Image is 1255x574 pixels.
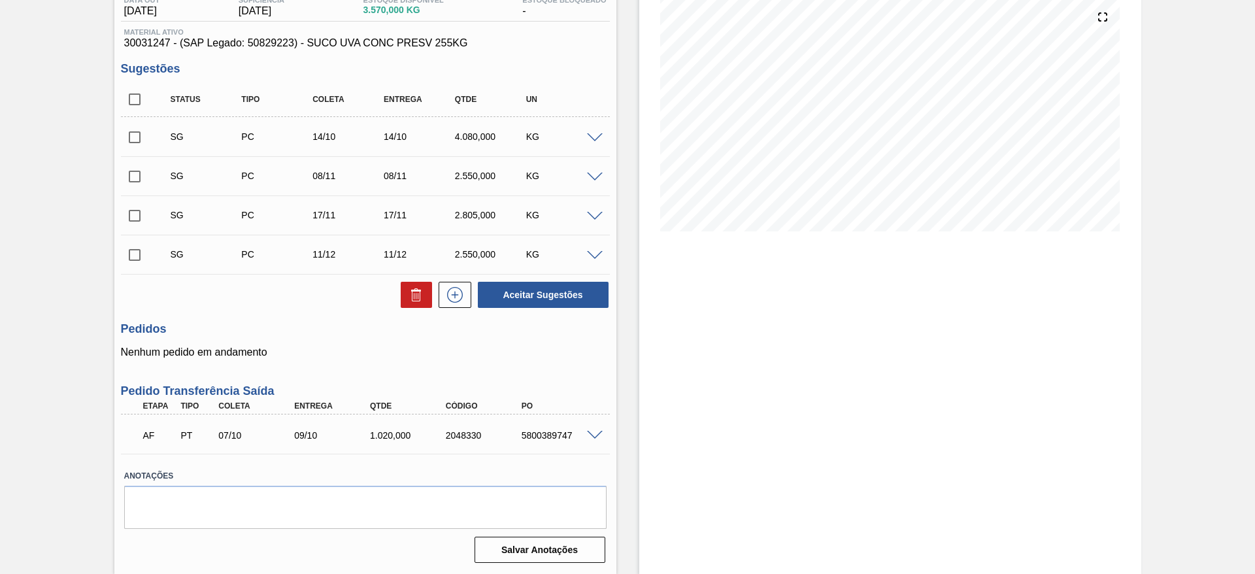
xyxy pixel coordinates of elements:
[215,401,300,411] div: Coleta
[291,401,376,411] div: Entrega
[167,171,246,181] div: Sugestão Criada
[452,171,531,181] div: 2.550,000
[177,401,216,411] div: Tipo
[140,421,179,450] div: Aguardando Faturamento
[523,249,602,260] div: KG
[452,131,531,142] div: 4.080,000
[177,430,216,441] div: Pedido de Transferência
[238,95,317,104] div: Tipo
[309,249,388,260] div: 11/12/2025
[443,430,527,441] div: 2048330
[518,401,603,411] div: PO
[394,282,432,308] div: Excluir Sugestões
[380,131,460,142] div: 14/10/2025
[523,210,602,220] div: KG
[518,430,603,441] div: 5800389747
[309,210,388,220] div: 17/11/2025
[238,131,317,142] div: Pedido de Compra
[124,5,160,17] span: [DATE]
[167,249,246,260] div: Sugestão Criada
[367,430,452,441] div: 1.020,000
[124,467,607,486] label: Anotações
[238,171,317,181] div: Pedido de Compra
[167,131,246,142] div: Sugestão Criada
[140,401,179,411] div: Etapa
[121,384,610,398] h3: Pedido Transferência Saída
[309,95,388,104] div: Coleta
[471,280,610,309] div: Aceitar Sugestões
[452,249,531,260] div: 2.550,000
[452,210,531,220] div: 2.805,000
[239,5,284,17] span: [DATE]
[452,95,531,104] div: Qtde
[523,95,602,104] div: UN
[478,282,609,308] button: Aceitar Sugestões
[143,430,176,441] p: AF
[215,430,300,441] div: 07/10/2025
[523,131,602,142] div: KG
[124,28,607,36] span: Material ativo
[367,401,452,411] div: Qtde
[121,62,610,76] h3: Sugestões
[380,210,460,220] div: 17/11/2025
[167,95,246,104] div: Status
[432,282,471,308] div: Nova sugestão
[121,346,610,358] p: Nenhum pedido em andamento
[309,131,388,142] div: 14/10/2025
[475,537,605,563] button: Salvar Anotações
[523,171,602,181] div: KG
[380,95,460,104] div: Entrega
[124,37,607,49] span: 30031247 - (SAP Legado: 50829223) - SUCO UVA CONC PRESV 255KG
[167,210,246,220] div: Sugestão Criada
[363,5,444,15] span: 3.570,000 KG
[291,430,376,441] div: 09/10/2025
[309,171,388,181] div: 08/11/2025
[380,171,460,181] div: 08/11/2025
[238,210,317,220] div: Pedido de Compra
[443,401,527,411] div: Código
[121,322,610,336] h3: Pedidos
[380,249,460,260] div: 11/12/2025
[238,249,317,260] div: Pedido de Compra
